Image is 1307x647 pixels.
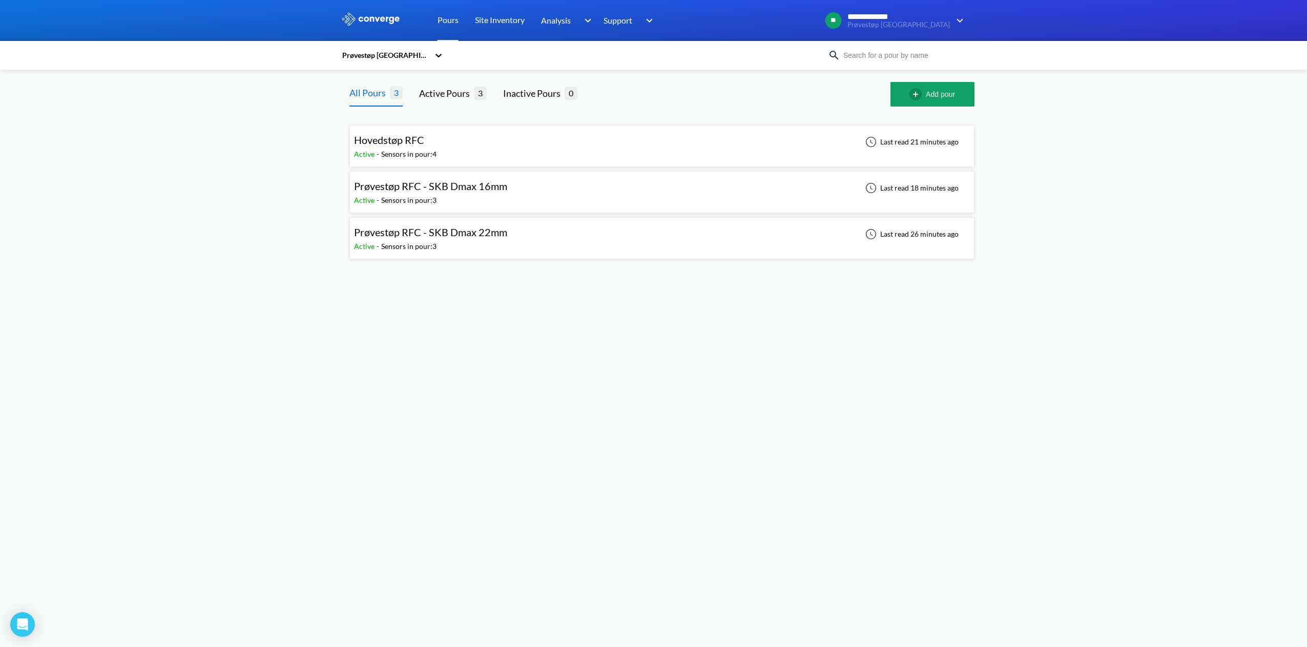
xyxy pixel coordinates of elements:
[381,195,437,206] div: Sensors in pour: 3
[354,242,377,251] span: Active
[639,14,656,27] img: downArrow.svg
[860,136,962,148] div: Last read 21 minutes ago
[377,196,381,204] span: -
[354,150,377,158] span: Active
[503,86,565,100] div: Inactive Pours
[390,86,403,99] span: 3
[349,183,974,192] a: Prøvestøp RFC - SKB Dmax 16mmActive-Sensors in pour:3Last read 18 minutes ago
[860,182,962,194] div: Last read 18 minutes ago
[950,14,966,27] img: downArrow.svg
[541,14,571,27] span: Analysis
[341,12,401,26] img: logo_ewhite.svg
[604,14,632,27] span: Support
[565,87,577,99] span: 0
[381,241,437,252] div: Sensors in pour: 3
[377,242,381,251] span: -
[349,229,974,238] a: Prøvestøp RFC - SKB Dmax 22mmActive-Sensors in pour:3Last read 26 minutes ago
[349,137,974,145] a: Hovedstøp RFCActive-Sensors in pour:4Last read 21 minutes ago
[349,86,390,100] div: All Pours
[419,86,474,100] div: Active Pours
[354,180,507,192] span: Prøvestøp RFC - SKB Dmax 16mm
[890,82,974,107] button: Add pour
[909,88,926,100] img: add-circle-outline.svg
[354,196,377,204] span: Active
[381,149,437,160] div: Sensors in pour: 4
[847,21,950,29] span: Prøvestøp [GEOGRAPHIC_DATA]
[377,150,381,158] span: -
[860,228,962,240] div: Last read 26 minutes ago
[840,50,964,61] input: Search for a pour by name
[828,49,840,61] img: icon-search.svg
[354,134,424,146] span: Hovedstøp RFC
[10,612,35,637] div: Open Intercom Messenger
[354,226,507,238] span: Prøvestøp RFC - SKB Dmax 22mm
[474,87,487,99] span: 3
[577,14,594,27] img: downArrow.svg
[341,50,429,61] div: Prøvestøp [GEOGRAPHIC_DATA]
